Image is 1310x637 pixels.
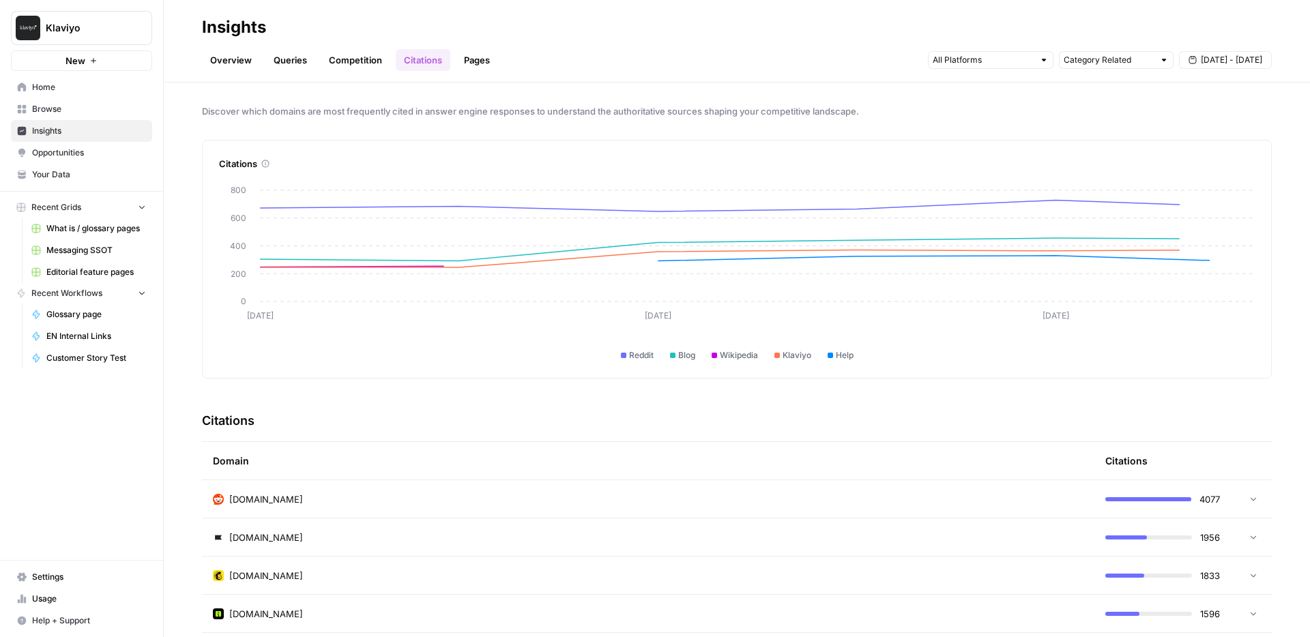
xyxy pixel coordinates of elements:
button: [DATE] - [DATE] [1179,51,1272,69]
img: pg21ys236mnd3p55lv59xccdo3xy [213,570,224,581]
span: 1596 [1200,607,1220,621]
span: Your Data [32,168,146,181]
span: Recent Grids [31,201,81,213]
span: Customer Story Test [46,352,146,364]
div: Insights [202,16,266,38]
button: Recent Workflows [11,283,152,303]
span: Blog [678,349,695,361]
a: EN Internal Links [25,325,152,347]
a: Glossary page [25,303,152,325]
h3: Citations [202,411,254,430]
tspan: [DATE] [1043,310,1069,321]
span: [DOMAIN_NAME] [229,492,303,506]
a: Browse [11,98,152,120]
a: Home [11,76,152,98]
span: New [65,54,85,68]
a: Settings [11,566,152,588]
tspan: [DATE] [645,310,671,321]
span: What is / glossary pages [46,222,146,235]
button: New [11,50,152,71]
span: [DOMAIN_NAME] [229,531,303,544]
span: [DOMAIN_NAME] [229,607,303,621]
a: Pages [456,49,498,71]
tspan: 400 [230,241,246,251]
a: Competition [321,49,390,71]
tspan: 800 [231,185,246,195]
span: Wikipedia [720,349,758,361]
img: or48ckoj2dr325ui2uouqhqfwspy [213,608,224,619]
tspan: [DATE] [247,310,274,321]
span: Reddit [629,349,654,361]
a: Opportunities [11,142,152,164]
input: Category Related [1064,53,1154,67]
span: Opportunities [32,147,146,159]
img: m2cl2pnoess66jx31edqk0jfpcfn [213,494,224,505]
tspan: 600 [231,213,246,223]
a: Usage [11,588,152,610]
img: Klaviyo Logo [16,16,40,40]
div: Citations [1105,442,1148,479]
tspan: 0 [241,296,246,306]
a: Customer Story Test [25,347,152,369]
span: Editorial feature pages [46,266,146,278]
span: [DATE] - [DATE] [1201,54,1262,66]
span: Usage [32,593,146,605]
div: Citations [219,157,1255,171]
a: Messaging SSOT [25,239,152,261]
span: Home [32,81,146,93]
span: Klaviyo [46,21,128,35]
a: Overview [202,49,260,71]
a: Queries [265,49,315,71]
input: All Platforms [933,53,1034,67]
span: 1956 [1200,531,1220,544]
a: Citations [396,49,450,71]
tspan: 200 [231,269,246,279]
span: Browse [32,103,146,115]
span: [DOMAIN_NAME] [229,569,303,582]
span: 4077 [1199,492,1220,506]
a: Your Data [11,164,152,186]
span: Settings [32,571,146,583]
span: EN Internal Links [46,330,146,342]
a: Insights [11,120,152,142]
img: d03zj4el0aa7txopwdneenoutvcu [213,532,224,543]
span: Insights [32,125,146,137]
button: Recent Grids [11,197,152,218]
span: Glossary page [46,308,146,321]
span: Help + Support [32,614,146,627]
span: Discover which domains are most frequently cited in answer engine responses to understand the aut... [202,104,1272,118]
button: Help + Support [11,610,152,632]
a: What is / glossary pages [25,218,152,239]
span: Messaging SSOT [46,244,146,256]
span: Recent Workflows [31,287,102,299]
div: Domain [213,442,1083,479]
a: Editorial feature pages [25,261,152,283]
span: Help [836,349,854,361]
button: Workspace: Klaviyo [11,11,152,45]
span: Klaviyo [783,349,811,361]
span: 1833 [1200,569,1220,582]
